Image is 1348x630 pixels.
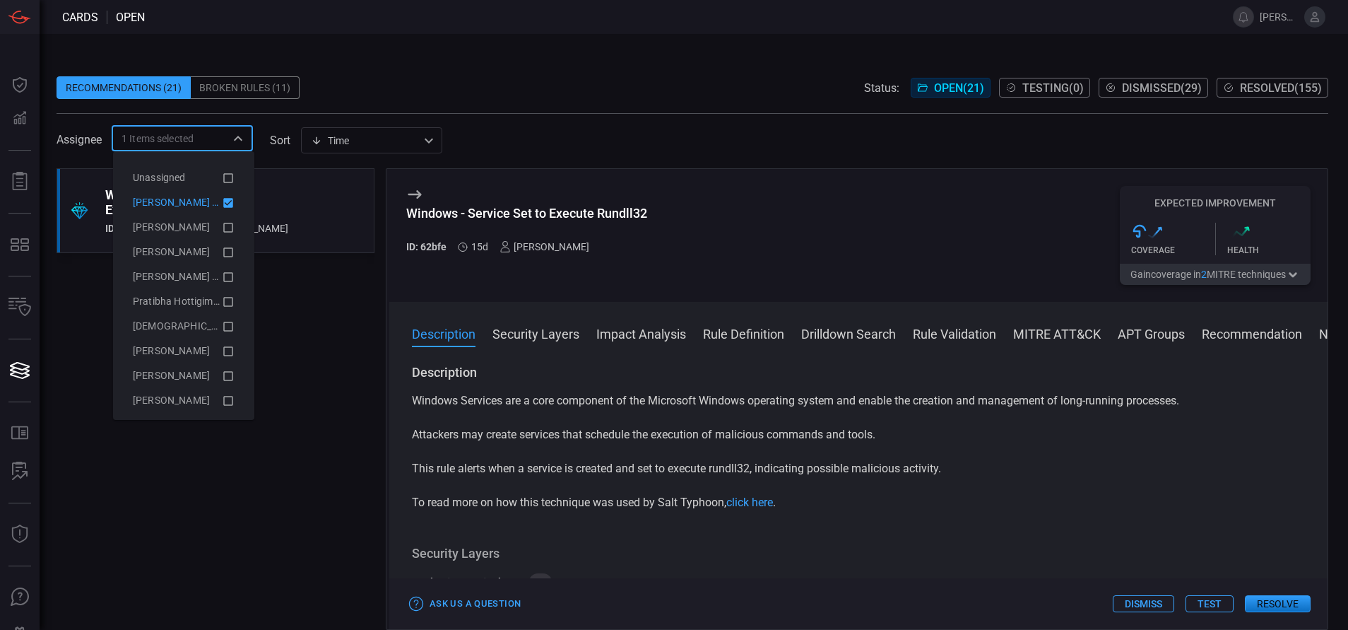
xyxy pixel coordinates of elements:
[1118,325,1185,342] button: APT Groups
[311,134,420,148] div: Time
[133,345,210,356] span: [PERSON_NAME]
[406,241,447,252] h5: ID: 62bfe
[1022,81,1084,95] span: Testing ( 0 )
[934,81,984,95] span: Open ( 21 )
[596,325,686,342] button: Impact Analysis
[412,460,1305,477] p: This rule alerts when a service is created and set to execute rundll32, indicating possible malic...
[133,320,315,332] span: [DEMOGRAPHIC_DATA][PERSON_NAME]
[3,416,37,450] button: Rule Catalog
[3,581,37,614] button: Ask Us A Question
[412,494,1305,511] p: To read more on how this technique was used by Salt Typhoon, .
[1227,245,1311,255] div: Health
[122,314,246,339] li: Vedang Ranmale
[3,291,37,325] button: Inventory
[133,246,210,257] span: [PERSON_NAME]
[412,364,1305,381] h3: Description
[801,325,896,342] button: Drilldown Search
[1245,595,1311,612] button: Resolve
[122,215,246,240] li: Andrew Ghobrial
[412,545,1305,562] h3: Security Layers
[412,426,1305,443] p: Attackers may create services that schedule the execution of malicious commands and tools.
[133,296,228,307] span: Pratibha Hottigimath
[3,455,37,489] button: ALERT ANALYSIS
[133,221,210,233] span: [PERSON_NAME]
[122,264,246,289] li: Mason Brand
[1013,325,1101,342] button: MITRE ATT&CK
[228,129,248,148] button: Close
[1186,595,1234,612] button: Test
[412,575,524,592] div: Endpoint - Windows
[105,223,146,234] h5: ID: 62bfe
[406,206,647,221] div: Windows - Service Set to Execute Rundll32
[133,172,186,183] span: Unassigned
[122,363,246,388] li: drew garthe
[412,325,475,342] button: Description
[1120,197,1311,209] h5: Expected Improvement
[3,518,37,552] button: Threat Intelligence
[412,392,1305,409] p: Windows Services are a core component of the Microsoft Windows operating system and enable the cr...
[1099,78,1208,98] button: Dismissed(29)
[191,76,300,99] div: Broken Rules (11)
[122,132,194,146] span: 1 Items selected
[133,370,210,381] span: [PERSON_NAME]
[3,68,37,102] button: Dashboard
[3,102,37,136] button: Detections
[3,354,37,387] button: Cards
[122,240,246,264] li: Derrick Ferrier
[1240,81,1322,95] span: Resolved ( 155 )
[492,325,579,342] button: Security Layers
[57,76,191,99] div: Recommendations (21)
[406,593,524,615] button: Ask Us a Question
[911,78,991,98] button: Open(21)
[270,134,290,147] label: sort
[122,289,246,314] li: Pratibha Hottigimath
[864,81,899,95] span: Status:
[133,271,240,282] span: [PERSON_NAME] Brand
[1122,81,1202,95] span: Dismissed ( 29 )
[1260,11,1299,23] span: [PERSON_NAME].[PERSON_NAME]
[62,11,98,24] span: Cards
[57,133,102,146] span: Assignee
[1202,325,1302,342] button: Recommendation
[3,228,37,262] button: MITRE - Detection Posture
[3,165,37,199] button: Reports
[999,78,1090,98] button: Testing(0)
[133,395,210,406] span: [PERSON_NAME]
[1201,269,1207,280] span: 2
[471,241,488,252] span: Aug 10, 2025 9:09 AM
[1131,245,1215,255] div: Coverage
[726,496,773,509] a: click here
[913,325,996,342] button: Rule Validation
[133,197,249,208] span: [PERSON_NAME] (Myself)
[116,11,145,24] span: open
[1120,264,1311,285] button: Gaincoverage in2MITRE techniques
[529,573,552,593] div: 1
[105,187,288,217] div: Windows - Service Set to Execute Rundll32
[1113,595,1174,612] button: Dismiss
[499,241,589,252] div: [PERSON_NAME]
[122,388,246,413] li: eric coffy
[122,165,246,190] li: Unassigned
[122,339,246,363] li: bob blake
[703,325,784,342] button: Rule Definition
[1217,78,1328,98] button: Resolved(155)
[122,190,246,215] li: Aravind Chinthala (Myself)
